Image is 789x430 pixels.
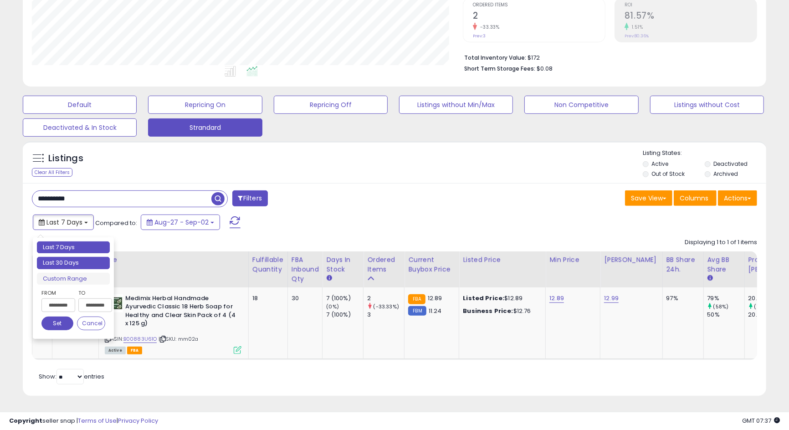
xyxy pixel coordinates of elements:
[625,10,757,23] h2: 81.57%
[666,294,697,302] div: 97%
[154,218,209,227] span: Aug-27 - Sep-02
[464,54,526,61] b: Total Inventory Value:
[326,311,363,319] div: 7 (100%)
[674,190,717,206] button: Columns
[524,96,638,114] button: Non Competitive
[651,170,685,178] label: Out of Stock
[707,311,744,319] div: 50%
[118,416,158,425] a: Privacy Policy
[537,64,553,73] span: $0.08
[463,307,513,315] b: Business Price:
[625,33,649,39] small: Prev: 80.36%
[148,96,262,114] button: Repricing On
[326,303,339,310] small: (0%)
[105,347,126,354] span: All listings currently available for purchase on Amazon
[473,3,605,8] span: Ordered Items
[292,294,316,302] div: 30
[37,241,110,254] li: Last 7 Days
[367,255,400,274] div: Ordered Items
[473,33,486,39] small: Prev: 3
[742,416,780,425] span: 2025-09-10 07:37 GMT
[37,257,110,269] li: Last 30 Days
[707,274,713,282] small: Avg BB Share.
[707,294,744,302] div: 79%
[680,194,708,203] span: Columns
[46,218,82,227] span: Last 7 Days
[604,294,619,303] a: 12.99
[464,65,535,72] b: Short Term Storage Fees:
[685,238,757,247] div: Displaying 1 to 1 of 1 items
[252,255,284,274] div: Fulfillable Quantity
[9,417,158,425] div: seller snap | |
[473,10,605,23] h2: 2
[37,273,110,285] li: Custom Range
[148,118,262,137] button: Strandard
[463,294,504,302] b: Listed Price:
[78,416,117,425] a: Terms of Use
[650,96,764,114] button: Listings without Cost
[463,294,538,302] div: $12.89
[105,294,241,353] div: ASIN:
[374,303,399,310] small: (-33.33%)
[125,294,236,330] b: Medimix Herbal Handmade Ayurvedic Classic 18 Herb Soap for Healthy and Clear Skin Pack of 4 (4 x ...
[464,51,750,62] li: $172
[78,288,105,297] label: To
[159,335,199,343] span: | SKU: mm02a
[41,317,73,330] button: Set
[274,96,388,114] button: Repricing Off
[77,317,105,330] button: Cancel
[713,303,729,310] small: (58%)
[367,294,404,302] div: 2
[463,307,538,315] div: $12.76
[326,274,332,282] small: Days In Stock.
[408,306,426,316] small: FBM
[326,255,359,274] div: Days In Stock
[754,303,770,310] small: (1.11%)
[252,294,281,302] div: 18
[713,160,748,168] label: Deactivated
[326,294,363,302] div: 7 (100%)
[367,311,404,319] div: 3
[625,190,672,206] button: Save View
[549,255,596,265] div: Min Price
[718,190,757,206] button: Actions
[39,372,104,381] span: Show: entries
[651,160,668,168] label: Active
[625,3,757,8] span: ROI
[666,255,700,274] div: BB Share 24h.
[477,24,500,31] small: -33.33%
[408,294,425,304] small: FBA
[23,118,137,137] button: Deactivated & In Stock
[629,24,643,31] small: 1.51%
[707,255,741,274] div: Avg BB Share
[429,307,442,315] span: 11.24
[48,152,83,165] h5: Listings
[643,149,766,158] p: Listing States:
[232,190,268,206] button: Filters
[292,255,319,284] div: FBA inbound Qty
[9,416,42,425] strong: Copyright
[399,96,513,114] button: Listings without Min/Max
[95,219,137,227] span: Compared to:
[23,96,137,114] button: Default
[428,294,442,302] span: 12.89
[141,215,220,230] button: Aug-27 - Sep-02
[41,288,73,297] label: From
[408,255,455,274] div: Current Buybox Price
[604,255,658,265] div: [PERSON_NAME]
[549,294,564,303] a: 12.89
[127,347,143,354] span: FBA
[463,255,542,265] div: Listed Price
[713,170,738,178] label: Archived
[32,168,72,177] div: Clear All Filters
[33,215,94,230] button: Last 7 Days
[102,255,245,265] div: Title
[123,335,157,343] a: B00883U61O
